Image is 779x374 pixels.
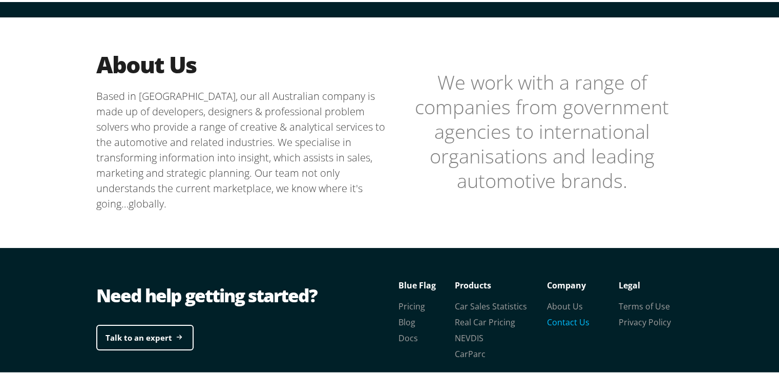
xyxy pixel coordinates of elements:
[96,87,393,210] p: Based in [GEOGRAPHIC_DATA], our all Australian company is made up of developers, designers & prof...
[547,315,589,326] a: Contact Us
[96,281,393,306] div: Need help getting started?
[398,299,425,310] a: Pricing
[455,299,527,310] a: Car Sales Statistics
[619,299,670,310] a: Terms of Use
[455,276,547,291] p: Products
[547,299,583,310] a: About Us
[455,315,515,326] a: Real Car Pricing
[619,315,671,326] a: Privacy Policy
[455,330,483,342] a: NEVDIS
[393,68,690,191] blockquote: We work with a range of companies from government agencies to international organisations and lea...
[455,346,486,358] a: CarParc
[619,276,690,291] p: Legal
[398,330,418,342] a: Docs
[96,323,194,349] a: Talk to an expert
[398,315,415,326] a: Blog
[547,276,619,291] p: Company
[96,48,393,76] h2: About Us
[398,276,455,291] p: Blue Flag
